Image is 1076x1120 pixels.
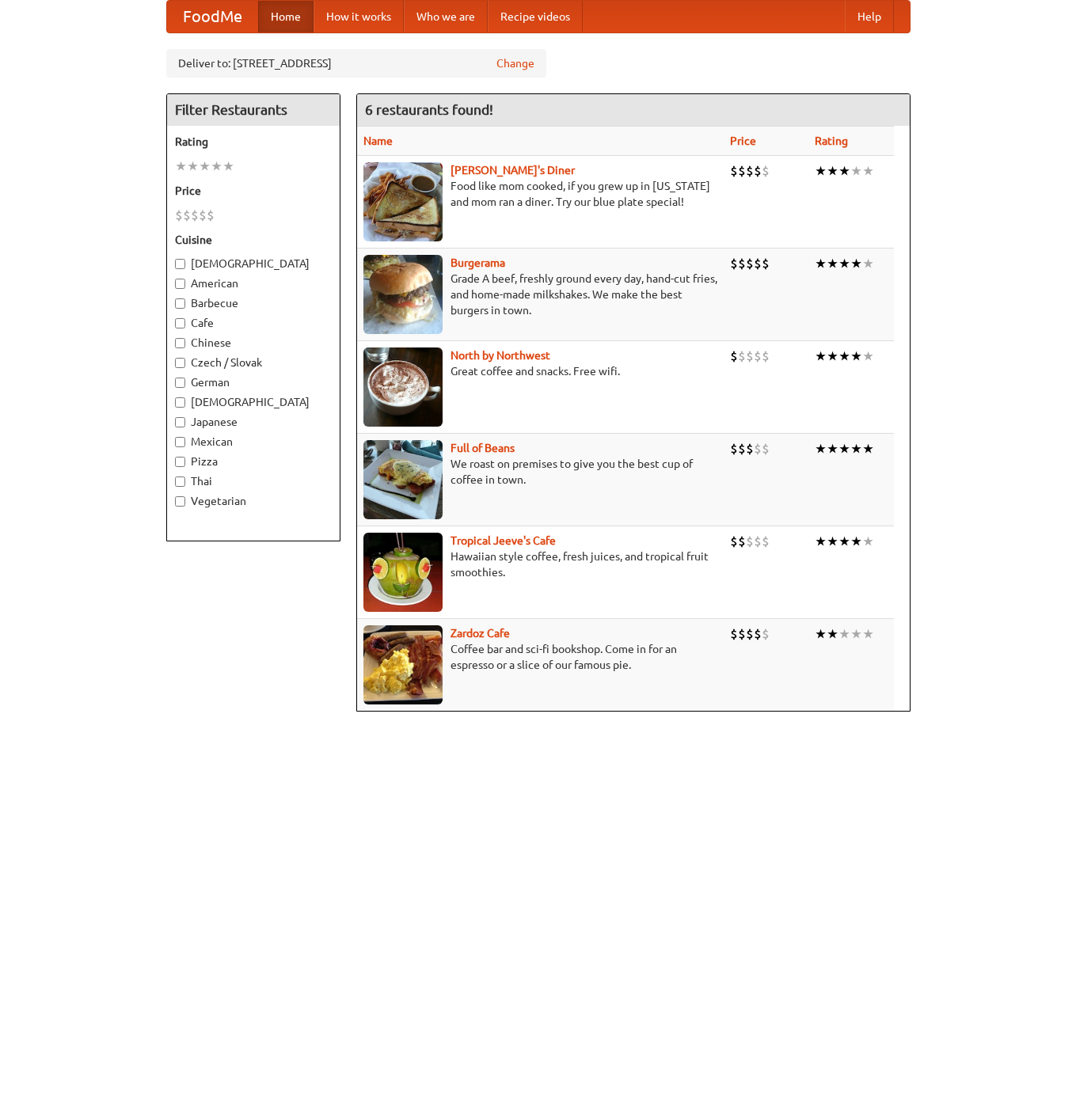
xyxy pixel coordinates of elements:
[363,347,443,427] img: north.jpg
[838,533,850,550] li: ★
[762,347,770,365] li: $
[175,493,332,509] label: Vegetarian
[730,625,738,643] li: $
[730,255,738,272] li: $
[175,457,185,467] input: Pizza
[850,440,862,457] li: ★
[746,255,754,272] li: $
[363,440,443,519] img: beans.jpg
[738,625,746,643] li: $
[850,255,862,272] li: ★
[175,414,332,430] label: Japanese
[175,183,332,199] h5: Price
[862,625,874,643] li: ★
[175,358,185,368] input: Czech / Slovak
[187,158,199,175] li: ★
[211,158,222,175] li: ★
[222,158,234,175] li: ★
[363,533,443,612] img: jeeves.jpg
[167,94,340,126] h4: Filter Restaurants
[199,207,207,224] li: $
[815,255,827,272] li: ★
[730,135,756,147] a: Price
[451,349,550,362] b: North by Northwest
[762,162,770,180] li: $
[838,255,850,272] li: ★
[746,347,754,365] li: $
[730,347,738,365] li: $
[175,374,332,390] label: German
[862,533,874,550] li: ★
[738,162,746,180] li: $
[175,417,185,427] input: Japanese
[815,533,827,550] li: ★
[404,1,488,32] a: Who we are
[738,255,746,272] li: $
[850,162,862,180] li: ★
[363,456,717,488] p: We roast on premises to give you the best cup of coffee in town.
[175,207,183,224] li: $
[175,134,332,150] h5: Rating
[730,533,738,550] li: $
[175,295,332,311] label: Barbecue
[827,625,838,643] li: ★
[850,347,862,365] li: ★
[175,259,185,269] input: [DEMOGRAPHIC_DATA]
[815,440,827,457] li: ★
[862,440,874,457] li: ★
[762,440,770,457] li: $
[850,625,862,643] li: ★
[746,162,754,180] li: $
[815,162,827,180] li: ★
[754,162,762,180] li: $
[451,164,575,177] a: [PERSON_NAME]'s Diner
[451,534,556,547] a: Tropical Jeeve's Cafe
[838,347,850,365] li: ★
[175,437,185,447] input: Mexican
[175,473,332,489] label: Thai
[838,162,850,180] li: ★
[175,496,185,507] input: Vegetarian
[175,394,332,410] label: [DEMOGRAPHIC_DATA]
[850,533,862,550] li: ★
[838,440,850,457] li: ★
[762,625,770,643] li: $
[175,279,185,289] input: American
[363,255,443,334] img: burgerama.jpg
[167,1,258,32] a: FoodMe
[815,135,848,147] a: Rating
[175,256,332,271] label: [DEMOGRAPHIC_DATA]
[175,476,185,487] input: Thai
[175,315,332,331] label: Cafe
[730,162,738,180] li: $
[845,1,894,32] a: Help
[363,363,717,379] p: Great coffee and snacks. Free wifi.
[175,397,185,408] input: [DEMOGRAPHIC_DATA]
[207,207,215,224] li: $
[166,49,546,78] div: Deliver to: [STREET_ADDRESS]
[175,158,187,175] li: ★
[258,1,314,32] a: Home
[862,347,874,365] li: ★
[175,434,332,450] label: Mexican
[746,440,754,457] li: $
[175,275,332,291] label: American
[827,162,838,180] li: ★
[451,442,515,454] a: Full of Beans
[838,625,850,643] li: ★
[175,298,185,309] input: Barbecue
[191,207,199,224] li: $
[815,625,827,643] li: ★
[175,318,185,328] input: Cafe
[175,232,332,248] h5: Cuisine
[496,55,534,71] a: Change
[738,440,746,457] li: $
[175,378,185,388] input: German
[363,135,393,147] a: Name
[827,255,838,272] li: ★
[827,347,838,365] li: ★
[451,627,510,640] b: Zardoz Cafe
